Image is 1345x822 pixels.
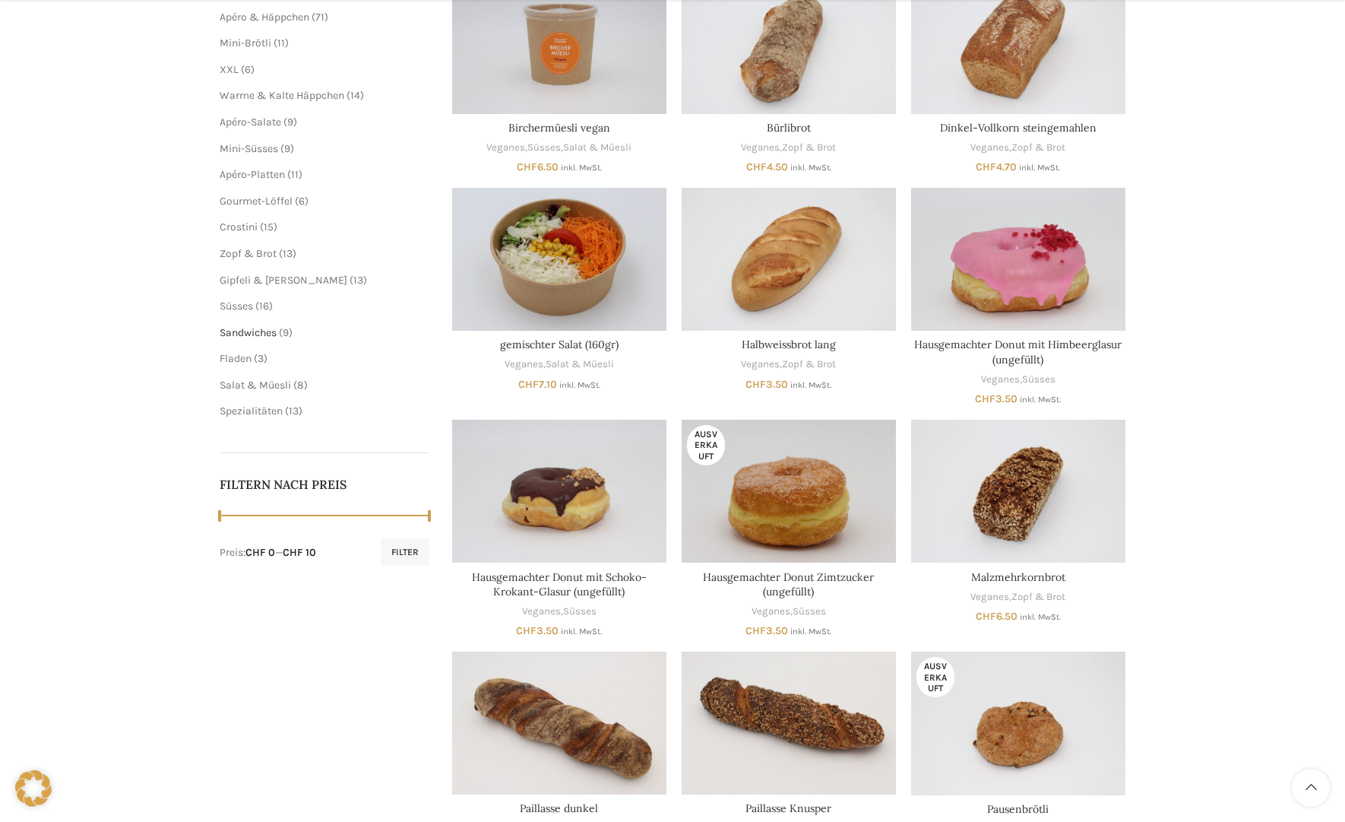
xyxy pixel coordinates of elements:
[522,605,561,619] a: Veganes
[277,36,285,49] span: 11
[741,357,780,372] a: Veganes
[746,160,767,173] span: CHF
[508,121,610,135] a: Birchermüesli vegan
[682,141,896,155] div: ,
[976,160,1017,173] bdi: 4.70
[220,11,309,24] a: Apéro & Häppchen
[703,570,874,599] a: Hausgemachter Donut Zimtzucker (ungefüllt)
[520,801,598,815] a: Paillasse dunkel
[220,405,283,417] a: Spezialitäten
[287,116,293,129] span: 9
[682,420,896,563] a: Hausgemachter Donut Zimtzucker (ungefüllt)
[745,624,788,637] bdi: 3.50
[220,89,344,102] a: Warme & Kalte Häppchen
[516,624,559,637] bdi: 3.50
[220,116,281,129] a: Apéro-Salate
[220,142,278,155] a: Mini-Süsses
[452,357,666,372] div: ,
[299,195,305,208] span: 6
[258,352,264,365] span: 3
[283,326,289,339] span: 9
[745,624,766,637] span: CHF
[220,195,293,208] span: Gourmet-Löffel
[220,379,291,392] span: Salat & Müesli
[350,89,360,102] span: 14
[289,405,299,417] span: 13
[563,605,597,619] a: Süsses
[940,121,1097,135] a: Dinkel-Vollkorn steingemahlen
[452,652,666,795] a: Paillasse dunkel
[746,160,788,173] bdi: 4.50
[741,141,780,155] a: Veganes
[283,247,293,260] span: 13
[561,163,602,173] small: inkl. MwSt.
[916,657,954,697] span: Ausverkauft
[742,338,836,351] a: Halbweissbrot lang
[259,300,269,313] span: 16
[911,590,1125,605] div: ,
[559,380,600,390] small: inkl. MwSt.
[981,373,1020,387] a: Veganes
[976,610,1017,623] bdi: 6.50
[911,652,1125,795] a: Pausenbrötli
[970,590,1009,605] a: Veganes
[381,538,429,566] button: Filter
[767,121,811,135] a: Bürlibrot
[220,352,252,365] a: Fladen
[682,357,896,372] div: ,
[563,141,631,155] a: Salat & Müesli
[687,425,725,465] span: Ausverkauft
[987,802,1049,816] a: Pausenbrötli
[264,221,274,233] span: 15
[505,357,543,372] a: Veganes
[220,300,253,313] a: Süsses
[527,141,561,155] a: Süsses
[682,652,896,795] a: Paillasse Knusper
[220,545,316,560] div: Preis: —
[971,570,1065,584] a: Malzmehrkornbrot
[220,36,271,49] a: Mini-Brötli
[516,624,536,637] span: CHF
[220,221,258,233] a: Crostini
[745,378,766,391] span: CHF
[472,570,647,599] a: Hausgemachter Donut mit Schoko-Krokant-Glasur (ungefüllt)
[561,627,602,636] small: inkl. MwSt.
[452,605,666,619] div: ,
[782,141,836,155] a: Zopf & Brot
[517,160,537,173] span: CHF
[220,476,429,493] h5: Filtern nach Preis
[1011,590,1065,605] a: Zopf & Brot
[782,357,836,372] a: Zopf & Brot
[220,274,347,287] a: Gipfeli & [PERSON_NAME]
[291,168,299,181] span: 11
[975,392,1017,405] bdi: 3.50
[353,274,363,287] span: 13
[220,247,277,260] span: Zopf & Brot
[970,141,1009,155] a: Veganes
[220,63,239,76] a: XXL
[682,605,896,619] div: ,
[245,63,251,76] span: 6
[452,188,666,331] a: gemischter Salat (160gr)
[911,420,1125,563] a: Malzmehrkornbrot
[793,605,826,619] a: Süsses
[546,357,614,372] a: Salat & Müesli
[790,163,831,173] small: inkl. MwSt.
[1019,163,1060,173] small: inkl. MwSt.
[220,168,285,181] a: Apéro-Platten
[297,379,304,392] span: 8
[517,160,559,173] bdi: 6.50
[790,380,831,390] small: inkl. MwSt.
[245,546,275,559] span: CHF 0
[220,326,277,339] a: Sandwiches
[518,378,557,391] bdi: 7.10
[1011,141,1065,155] a: Zopf & Brot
